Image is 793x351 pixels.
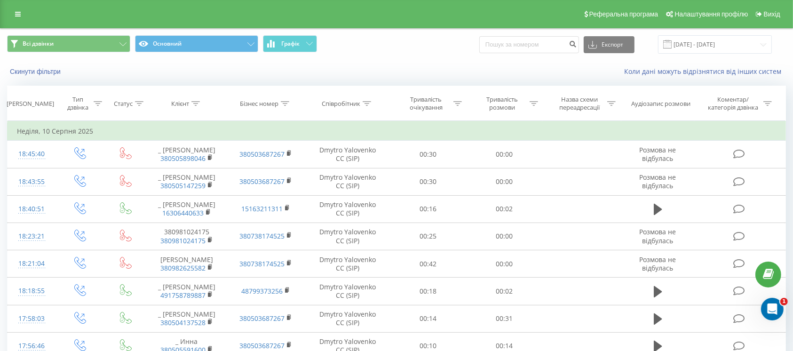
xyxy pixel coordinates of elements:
div: 18:18:55 [17,282,47,300]
a: 380738174525 [239,259,285,268]
button: Експорт [584,36,634,53]
div: Статус [114,100,133,108]
button: Всі дзвінки [7,35,130,52]
td: Неділя, 10 Серпня 2025 [8,122,786,141]
button: Графік [263,35,317,52]
div: 18:23:21 [17,227,47,246]
div: 17:58:03 [17,310,47,328]
span: Вихід [764,10,780,18]
div: [PERSON_NAME] [7,100,54,108]
td: _ [PERSON_NAME] [147,141,226,168]
a: 380503687267 [239,314,285,323]
a: 16306440633 [162,208,204,217]
div: Клієнт [171,100,189,108]
a: 380738174525 [239,231,285,240]
span: Розмова не відбулась [640,227,676,245]
button: Скинути фільтри [7,67,65,76]
span: Графік [281,40,300,47]
a: 380982625582 [160,263,206,272]
div: Бізнес номер [240,100,278,108]
a: 380503687267 [239,341,285,350]
a: 15163211311 [241,204,283,213]
div: 18:45:40 [17,145,47,163]
td: _ [PERSON_NAME] [147,195,226,223]
td: 00:02 [466,195,542,223]
td: 00:18 [390,278,467,305]
span: Розмова не відбулась [640,173,676,190]
td: _ [PERSON_NAME] [147,168,226,195]
a: 491758789887 [160,291,206,300]
input: Пошук за номером [479,36,579,53]
td: 00:00 [466,141,542,168]
a: 380505147259 [160,181,206,190]
td: Dmytro Yalovenko CC (SIP) [305,305,390,332]
a: 380503687267 [239,177,285,186]
iframe: Intercom live chat [761,298,784,320]
a: 380503687267 [239,150,285,159]
div: Тривалість очікування [401,96,451,112]
td: Dmytro Yalovenko CC (SIP) [305,168,390,195]
a: 380981024175 [160,236,206,245]
td: 00:02 [466,278,542,305]
a: 48799373256 [241,287,283,295]
td: Dmytro Yalovenko CC (SIP) [305,250,390,278]
td: [PERSON_NAME] [147,250,226,278]
div: Тривалість розмови [477,96,527,112]
td: 00:16 [390,195,467,223]
div: Коментар/категорія дзвінка [706,96,761,112]
button: Основний [135,35,258,52]
div: 18:40:51 [17,200,47,218]
td: 00:00 [466,168,542,195]
td: 00:30 [390,141,467,168]
td: _ [PERSON_NAME] [147,278,226,305]
div: 18:43:55 [17,173,47,191]
td: 00:00 [466,250,542,278]
td: 00:31 [466,305,542,332]
span: Розмова не відбулась [640,255,676,272]
td: 00:30 [390,168,467,195]
td: 00:14 [390,305,467,332]
a: Коли дані можуть відрізнятися вiд інших систем [624,67,786,76]
td: 00:42 [390,250,467,278]
div: Аудіозапис розмови [631,100,690,108]
span: 1 [780,298,788,305]
div: Співробітник [322,100,360,108]
td: 380981024175 [147,223,226,250]
span: Налаштування профілю [674,10,748,18]
td: Dmytro Yalovenko CC (SIP) [305,195,390,223]
span: Розмова не відбулась [640,145,676,163]
div: Назва схеми переадресації [555,96,605,112]
div: Тип дзвінка [64,96,91,112]
td: 00:25 [390,223,467,250]
span: Всі дзвінки [23,40,54,48]
span: Реферальна програма [589,10,658,18]
a: 380505898046 [160,154,206,163]
td: Dmytro Yalovenko CC (SIP) [305,223,390,250]
td: 00:00 [466,223,542,250]
td: _ [PERSON_NAME] [147,305,226,332]
td: Dmytro Yalovenko CC (SIP) [305,141,390,168]
td: Dmytro Yalovenko CC (SIP) [305,278,390,305]
div: 18:21:04 [17,255,47,273]
a: 380504137528 [160,318,206,327]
